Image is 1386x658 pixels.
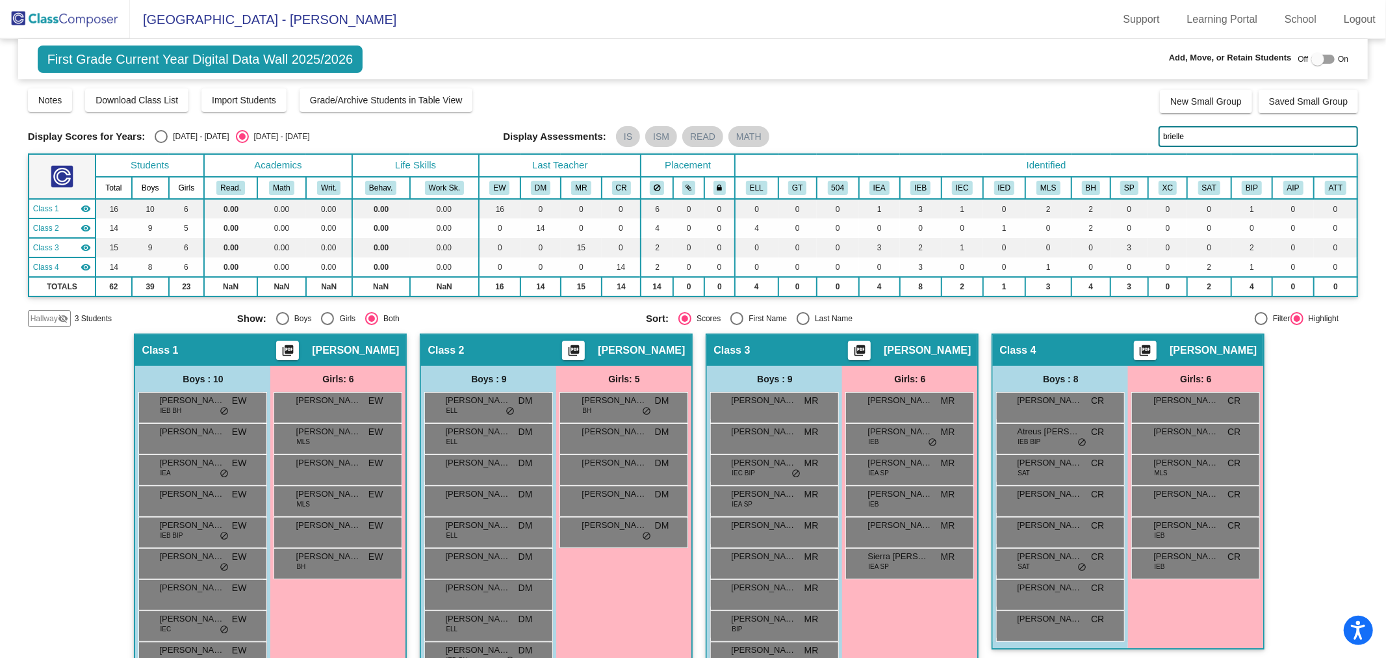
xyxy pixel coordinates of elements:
span: [PERSON_NAME] [159,394,224,407]
button: DM [531,181,550,195]
button: IED [994,181,1015,195]
td: 10 [132,199,169,218]
td: 0 [817,257,859,277]
span: DM [655,394,669,408]
td: 0.00 [410,199,480,218]
td: 0 [479,218,520,238]
td: 3 [859,238,901,257]
td: 0 [561,199,602,218]
th: Identified [735,154,1357,177]
td: 0 [1314,257,1357,277]
td: 14 [96,218,131,238]
a: Logout [1333,9,1386,30]
td: 0.00 [352,238,410,257]
td: NaN [352,277,410,296]
td: 4 [1072,277,1110,296]
span: New Small Group [1170,96,1242,107]
td: 6 [641,199,673,218]
span: [PERSON_NAME] [598,344,685,357]
th: Behavior Concerns [1072,177,1110,199]
mat-icon: visibility [81,223,91,233]
div: Boys [289,313,312,324]
button: BIP [1242,181,1262,195]
span: Class 2 [33,222,59,234]
td: 0 [1148,257,1187,277]
mat-icon: visibility_off [58,313,68,324]
td: 0 [817,218,859,238]
mat-icon: visibility [81,262,91,272]
div: Boys : 10 [135,366,270,392]
th: MLSS [1025,177,1072,199]
td: 14 [641,277,673,296]
button: MR [571,181,591,195]
mat-icon: picture_as_pdf [852,344,867,362]
td: 0 [983,199,1025,218]
td: 62 [96,277,131,296]
mat-radio-group: Select an option [646,312,1045,325]
div: Filter [1268,313,1290,324]
td: 0 [1148,277,1187,296]
td: 0 [520,238,561,257]
td: 2 [900,238,942,257]
td: 0 [673,277,704,296]
div: Highlight [1303,313,1339,324]
span: Display Assessments: [503,131,606,142]
td: 2 [1072,218,1110,238]
div: Girls: 6 [1128,366,1263,392]
td: TOTALS [29,277,96,296]
span: MR [804,394,819,408]
td: 0 [673,218,704,238]
td: 14 [96,257,131,277]
a: School [1274,9,1327,30]
td: 4 [1231,277,1273,296]
td: 0 [859,218,901,238]
span: [PERSON_NAME] [867,394,932,407]
th: IEP-C [942,177,984,199]
td: 4 [735,277,778,296]
td: 0 [983,257,1025,277]
span: Display Scores for Years: [28,131,146,142]
td: 2 [1025,199,1072,218]
td: 5 [169,218,204,238]
td: 1 [983,277,1025,296]
th: Attendance Improvement Plan [1272,177,1314,199]
button: Saved Small Group [1259,90,1358,113]
th: IEP-B [900,177,942,199]
td: 6 [169,199,204,218]
td: 8 [900,277,942,296]
td: 0 [1025,238,1072,257]
td: 14 [520,277,561,296]
td: 2 [1187,277,1231,296]
th: Life Skills [352,154,479,177]
span: Download Class List [96,95,178,105]
td: 0 [479,257,520,277]
div: Girls [334,313,355,324]
mat-icon: picture_as_pdf [566,344,582,362]
th: Students [96,154,204,177]
button: SAT [1198,181,1220,195]
td: 0 [778,238,817,257]
th: Placement [641,154,735,177]
th: Keep with students [673,177,704,199]
td: 0 [1272,277,1314,296]
th: Carissa Richey [602,177,641,199]
td: 4 [735,218,778,238]
td: 1 [983,218,1025,238]
th: IEP-Speech only [1110,177,1149,199]
td: 39 [132,277,169,296]
td: 0 [1072,257,1110,277]
td: 0 [673,199,704,218]
td: 0 [479,238,520,257]
td: 0 [1025,218,1072,238]
div: Boys : 8 [993,366,1128,392]
button: IEA [869,181,890,195]
button: Print Students Details [848,341,871,360]
td: 0 [1272,238,1314,257]
td: 0 [673,238,704,257]
th: Keep with teacher [704,177,735,199]
td: 0 [561,218,602,238]
span: Class 1 [142,344,178,357]
td: 15 [561,238,602,257]
span: DM [519,394,533,408]
td: 0 [900,218,942,238]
